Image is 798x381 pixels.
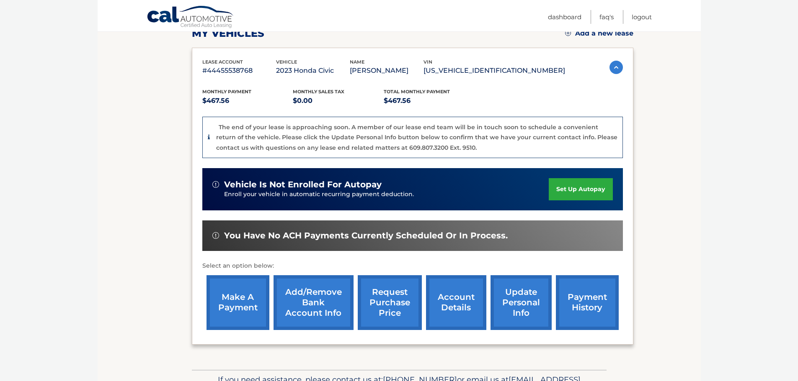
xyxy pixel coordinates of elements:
a: request purchase price [358,275,422,330]
a: payment history [556,275,619,330]
span: Monthly sales Tax [293,89,344,95]
p: $467.56 [202,95,293,107]
a: make a payment [207,275,269,330]
h2: my vehicles [192,27,264,40]
a: Add a new lease [565,29,633,38]
span: name [350,59,364,65]
p: Enroll your vehicle in automatic recurring payment deduction. [224,190,549,199]
a: Cal Automotive [147,5,235,30]
span: You have no ACH payments currently scheduled or in process. [224,230,508,241]
a: set up autopay [549,178,612,200]
img: alert-white.svg [212,232,219,239]
p: [US_VEHICLE_IDENTIFICATION_NUMBER] [424,65,565,77]
a: account details [426,275,486,330]
a: Add/Remove bank account info [274,275,354,330]
a: Logout [632,10,652,24]
p: $467.56 [384,95,475,107]
a: update personal info [491,275,552,330]
span: vehicle is not enrolled for autopay [224,179,382,190]
p: #44455538768 [202,65,276,77]
a: FAQ's [599,10,614,24]
span: vehicle [276,59,297,65]
img: alert-white.svg [212,181,219,188]
img: accordion-active.svg [609,61,623,74]
span: vin [424,59,432,65]
p: 2023 Honda Civic [276,65,350,77]
span: Total Monthly Payment [384,89,450,95]
p: $0.00 [293,95,384,107]
img: add.svg [565,30,571,36]
p: Select an option below: [202,261,623,271]
p: [PERSON_NAME] [350,65,424,77]
p: The end of your lease is approaching soon. A member of our lease end team will be in touch soon t... [216,123,617,151]
a: Dashboard [548,10,581,24]
span: lease account [202,59,243,65]
span: Monthly Payment [202,89,251,95]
